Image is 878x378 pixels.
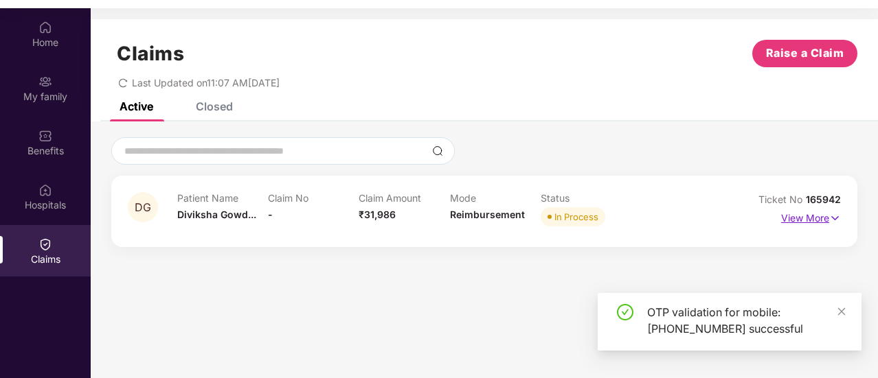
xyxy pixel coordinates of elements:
[806,193,841,205] span: 165942
[617,304,633,320] span: check-circle
[38,129,52,143] img: svg+xml;base64,PHN2ZyBpZD0iQmVuZWZpdHMiIHhtbG5zPSJodHRwOi8vd3d3LnczLm9yZy8yMDAwL3N2ZyIgd2lkdGg9Ij...
[118,77,128,88] span: redo
[766,45,844,62] span: Raise a Claim
[647,304,845,337] div: OTP validation for mobile: [PHONE_NUMBER] successful
[268,192,359,204] p: Claim No
[38,183,52,197] img: svg+xml;base64,PHN2ZyBpZD0iSG9zcGl0YWxzIiB4bWxucz0iaHR0cDovL3d3dy53My5vcmcvMjAwMC9zdmciIHdpZHRoPS...
[752,40,857,67] button: Raise a Claim
[177,209,256,220] span: Diviksha Gowd...
[177,192,268,204] p: Patient Name
[829,211,841,226] img: svg+xml;base64,PHN2ZyB4bWxucz0iaHR0cDovL3d3dy53My5vcmcvMjAwMC9zdmciIHdpZHRoPSIxNyIgaGVpZ2h0PSIxNy...
[117,42,184,65] h1: Claims
[120,99,153,113] div: Active
[554,210,598,224] div: In Process
[38,21,52,34] img: svg+xml;base64,PHN2ZyBpZD0iSG9tZSIgeG1sbnM9Imh0dHA6Ly93d3cudzMub3JnLzIwMDAvc3ZnIiB3aWR0aD0iMjAiIG...
[541,192,631,204] p: Status
[450,192,541,204] p: Mode
[781,207,841,226] p: View More
[758,193,806,205] span: Ticket No
[135,202,151,213] span: DG
[38,75,52,88] img: svg+xml;base64,PHN2ZyB3aWR0aD0iMjAiIGhlaWdodD0iMjAiIHZpZXdCb3g9IjAgMCAyMCAyMCIgZmlsbD0ibm9uZSIgeG...
[432,145,443,156] img: svg+xml;base64,PHN2ZyBpZD0iU2VhcmNoLTMyeDMyIiB4bWxucz0iaHR0cDovL3d3dy53My5vcmcvMjAwMC9zdmciIHdpZH...
[132,77,280,88] span: Last Updated on 11:07 AM[DATE]
[38,237,52,251] img: svg+xml;base64,PHN2ZyBpZD0iQ2xhaW0iIHhtbG5zPSJodHRwOi8vd3d3LnczLm9yZy8yMDAwL3N2ZyIgd2lkdGg9IjIwIi...
[359,192,449,204] p: Claim Amount
[268,209,273,220] span: -
[450,209,525,220] span: Reimbursement
[196,99,233,113] div: Closed
[837,307,846,316] span: close
[359,209,396,220] span: ₹31,986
